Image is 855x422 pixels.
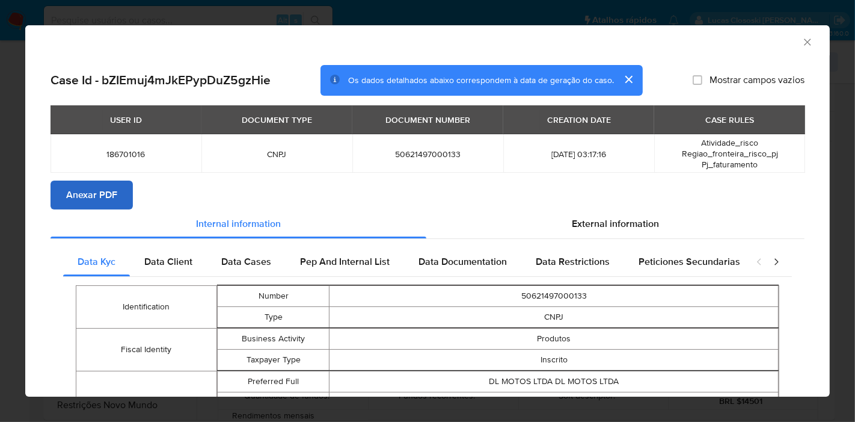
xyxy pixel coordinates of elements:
[540,110,618,130] div: CREATION DATE
[66,182,117,208] span: Anexar PDF
[217,392,329,413] td: Legal
[65,149,187,160] span: 186701016
[217,349,329,370] td: Taxpayer Type
[348,74,614,86] span: Os dados detalhados abaixo correspondem à data de geração do caso.
[144,255,192,268] span: Data Client
[196,217,281,231] span: Internal information
[76,285,217,328] td: Identification
[572,217,659,231] span: External information
[709,74,804,86] span: Mostrar campos vazios
[329,328,779,349] td: Produtos
[378,110,477,130] div: DOCUMENT NUMBER
[801,36,812,47] button: Fechar a janela
[614,65,643,94] button: cerrar
[217,371,329,392] td: Preferred Full
[217,328,329,349] td: Business Activity
[518,149,640,160] span: [DATE] 03:17:16
[329,371,779,392] td: DL MOTOS LTDA DL MOTOS LTDA
[329,285,779,306] td: 50621497000133
[682,147,778,160] span: Regiao_fronteira_risco_pj
[51,181,133,209] button: Anexar PDF
[76,328,217,371] td: Fiscal Identity
[234,110,319,130] div: DOCUMENT TYPE
[103,110,149,130] div: USER ID
[701,137,758,149] span: Atividade_risco
[221,255,271,268] span: Data Cases
[639,255,740,268] span: Peticiones Secundarias
[51,72,271,88] h2: Case Id - bZIEmuj4mJkEPypDuZ5gzHie
[329,306,779,327] td: CNPJ
[217,285,329,306] td: Number
[216,149,338,160] span: CNPJ
[698,110,761,130] div: CASE RULES
[702,158,758,170] span: Pj_faturamento
[418,255,507,268] span: Data Documentation
[367,149,489,160] span: 50621497000133
[300,255,390,268] span: Pep And Internal List
[693,75,702,85] input: Mostrar campos vazios
[78,255,115,268] span: Data Kyc
[63,247,744,276] div: Detailed internal info
[51,209,804,238] div: Detailed info
[329,349,779,370] td: Inscrito
[217,306,329,327] td: Type
[536,255,610,268] span: Data Restrictions
[329,392,779,413] td: DL MOTOS LTDA
[25,25,830,397] div: closure-recommendation-modal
